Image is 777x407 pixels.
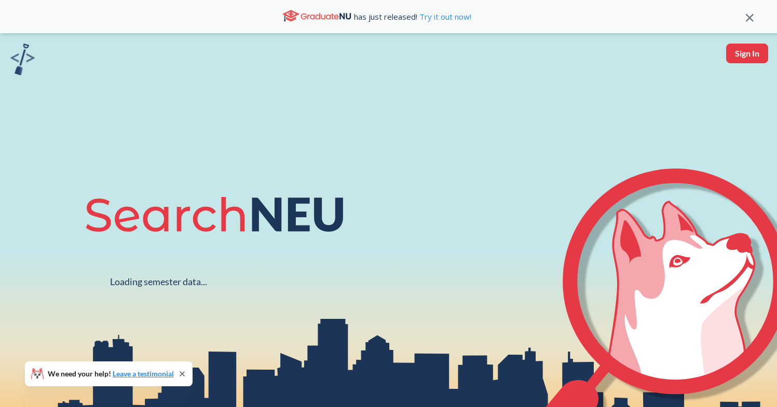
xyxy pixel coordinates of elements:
[113,369,174,378] a: Leave a testimonial
[354,11,471,22] span: has just released!
[10,44,35,78] a: sandbox logo
[48,370,174,377] span: We need your help!
[726,44,768,63] button: Sign In
[417,11,471,22] a: Try it out now!
[110,276,207,288] div: Loading semester data...
[10,44,35,75] img: sandbox logo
